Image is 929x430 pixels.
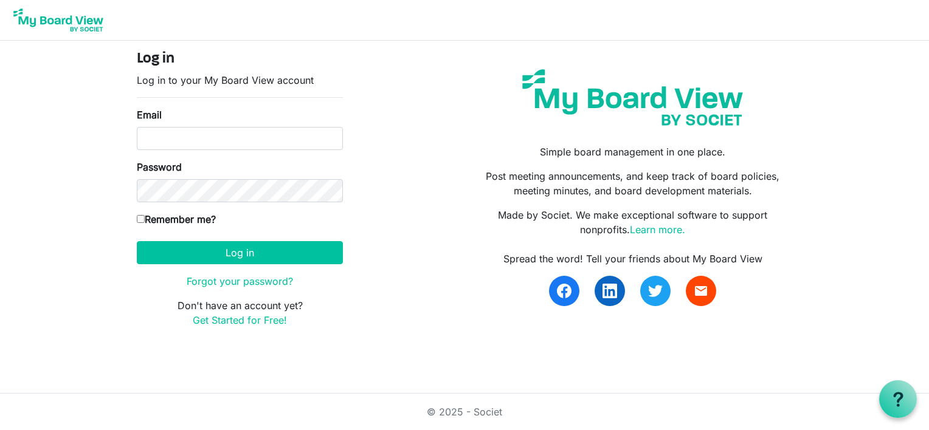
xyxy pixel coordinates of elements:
[137,215,145,223] input: Remember me?
[474,251,792,266] div: Spread the word! Tell your friends about My Board View
[474,208,792,237] p: Made by Societ. We make exceptional software to support nonprofits.
[137,107,162,122] label: Email
[137,241,343,264] button: Log in
[427,406,502,418] a: © 2025 - Societ
[187,275,293,287] a: Forgot your password?
[603,284,617,298] img: linkedin.svg
[648,284,663,298] img: twitter.svg
[686,276,716,306] a: email
[513,60,752,135] img: my-board-view-societ.svg
[137,50,343,68] h4: Log in
[137,73,343,87] p: Log in to your My Board View account
[630,224,685,236] a: Learn more.
[137,212,216,227] label: Remember me?
[474,145,792,159] p: Simple board management in one place.
[137,160,182,174] label: Password
[557,284,572,298] img: facebook.svg
[10,5,107,35] img: My Board View Logo
[193,314,287,326] a: Get Started for Free!
[474,169,792,198] p: Post meeting announcements, and keep track of board policies, meeting minutes, and board developm...
[137,298,343,327] p: Don't have an account yet?
[694,284,708,298] span: email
